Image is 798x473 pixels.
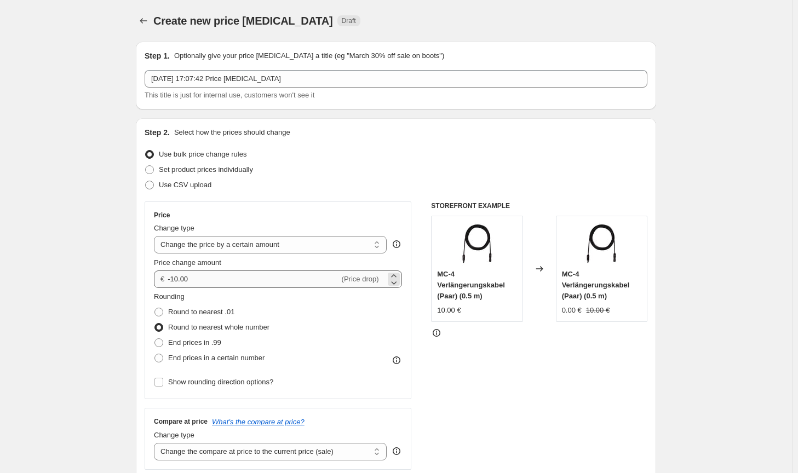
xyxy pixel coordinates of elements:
[154,211,170,220] h3: Price
[437,270,505,300] span: MC-4 Verlängerungskabel (Paar) (0.5 m)
[562,305,582,316] div: 0.00 €
[145,70,647,88] input: 30% off holiday sale
[168,354,265,362] span: End prices in a certain number
[168,270,339,288] input: -10.00
[579,222,623,266] img: kabel.3_1_80x.webp
[136,13,151,28] button: Price change jobs
[212,418,305,426] button: What's the compare at price?
[154,417,208,426] h3: Compare at price
[437,305,461,316] div: 10.00 €
[455,222,499,266] img: kabel.3_1_80x.webp
[342,275,379,283] span: (Price drop)
[145,50,170,61] h2: Step 1.
[160,275,164,283] span: €
[586,305,610,316] strike: 10.00 €
[174,50,444,61] p: Optionally give your price [MEDICAL_DATA] a title (eg "March 30% off sale on boots")
[342,16,356,25] span: Draft
[168,323,269,331] span: Round to nearest whole number
[174,127,290,138] p: Select how the prices should change
[154,292,185,301] span: Rounding
[159,150,246,158] span: Use bulk price change rules
[391,446,402,457] div: help
[159,181,211,189] span: Use CSV upload
[168,308,234,316] span: Round to nearest .01
[391,239,402,250] div: help
[154,224,194,232] span: Change type
[154,431,194,439] span: Change type
[145,91,314,99] span: This title is just for internal use, customers won't see it
[154,258,221,267] span: Price change amount
[159,165,253,174] span: Set product prices individually
[168,378,273,386] span: Show rounding direction options?
[431,201,647,210] h6: STOREFRONT EXAMPLE
[153,15,333,27] span: Create new price [MEDICAL_DATA]
[145,127,170,138] h2: Step 2.
[562,270,630,300] span: MC-4 Verlängerungskabel (Paar) (0.5 m)
[168,338,221,347] span: End prices in .99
